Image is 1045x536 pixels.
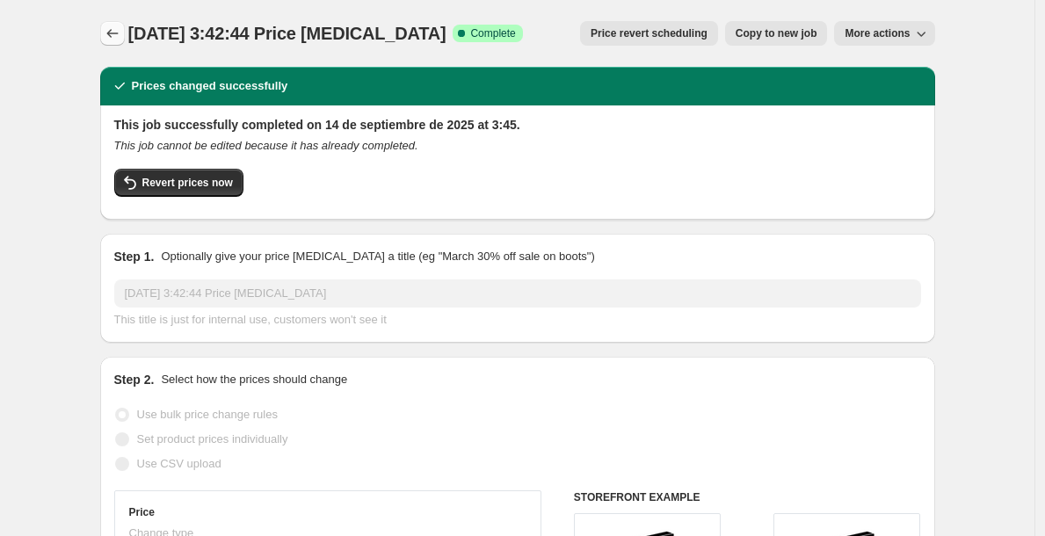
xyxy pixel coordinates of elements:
h2: Step 1. [114,248,155,265]
span: Price revert scheduling [591,26,708,40]
span: This title is just for internal use, customers won't see it [114,313,387,326]
span: Use CSV upload [137,457,221,470]
span: Set product prices individually [137,432,288,445]
span: More actions [845,26,910,40]
h6: STOREFRONT EXAMPLE [574,490,921,504]
h2: This job successfully completed on 14 de septiembre de 2025 at 3:45. [114,116,921,134]
span: [DATE] 3:42:44 Price [MEDICAL_DATA] [128,24,446,43]
span: Use bulk price change rules [137,408,278,421]
h2: Prices changed successfully [132,77,288,95]
button: Price revert scheduling [580,21,718,46]
button: More actions [834,21,934,46]
p: Optionally give your price [MEDICAL_DATA] a title (eg "March 30% off sale on boots") [161,248,594,265]
i: This job cannot be edited because it has already completed. [114,139,418,152]
h3: Price [129,505,155,519]
span: Revert prices now [142,176,233,190]
button: Copy to new job [725,21,828,46]
span: Copy to new job [736,26,817,40]
button: Price change jobs [100,21,125,46]
button: Revert prices now [114,169,243,197]
input: 30% off holiday sale [114,279,921,308]
h2: Step 2. [114,371,155,388]
p: Select how the prices should change [161,371,347,388]
span: Complete [470,26,515,40]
